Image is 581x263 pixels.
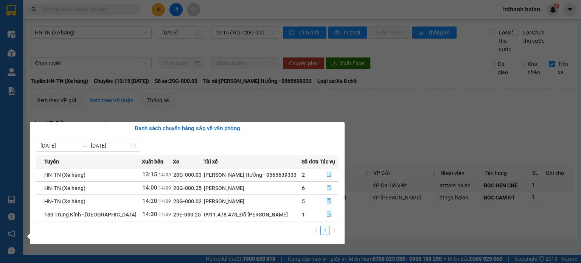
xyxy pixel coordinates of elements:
div: [PERSON_NAME] Hưởng - 0565639333 [204,171,301,179]
span: 14/09 [158,212,171,217]
span: 14/09 [158,185,171,191]
a: 1 [321,226,329,235]
span: right [332,228,336,232]
span: Số đơn [301,157,318,166]
span: 20G-000.25 [173,185,202,191]
span: file-done [326,212,332,218]
span: 6 [302,185,305,191]
span: Xuất bến [142,157,163,166]
span: file-done [326,198,332,204]
span: 2 [302,172,305,178]
span: left [314,228,318,232]
span: 14:00 [142,184,157,191]
span: to [82,143,88,149]
span: 29E-080.25 [173,212,201,218]
div: Danh sách chuyến hàng sắp về văn phòng [36,124,339,133]
div: 0911.478.478_Đỗ [PERSON_NAME] [204,210,301,219]
span: 1 [302,212,305,218]
span: 14:30 [142,211,157,218]
span: Tuyến [44,157,59,166]
span: 14/09 [158,172,171,177]
button: file-done [320,182,338,194]
span: HN-TN (Xe hàng) [44,172,85,178]
span: Xe [173,157,179,166]
li: Previous Page [311,226,320,235]
span: swap-right [82,143,88,149]
span: file-done [326,185,332,191]
span: 14/09 [158,199,171,204]
div: [PERSON_NAME] [204,197,301,205]
div: [PERSON_NAME] [204,184,301,192]
span: file-done [326,172,332,178]
span: HN-TN (Xe hàng) [44,185,85,191]
span: 5 [302,198,305,204]
span: 20G-000.03 [173,172,202,178]
span: Tác vụ [320,157,335,166]
li: 1 [320,226,329,235]
span: 180 Trung Kính - [GEOGRAPHIC_DATA] [44,212,137,218]
span: 14:20 [142,198,157,204]
button: file-done [320,209,338,221]
input: Từ ngày [40,142,79,150]
span: Tài xế [204,157,218,166]
span: 20G-000.02 [173,198,202,204]
span: HN-TN (Xe hàng) [44,198,85,204]
button: right [329,226,339,235]
button: file-done [320,169,338,181]
button: file-done [320,195,338,207]
button: left [311,226,320,235]
span: 13:15 [142,171,157,178]
li: Next Page [329,226,339,235]
input: Đến ngày [91,142,129,150]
